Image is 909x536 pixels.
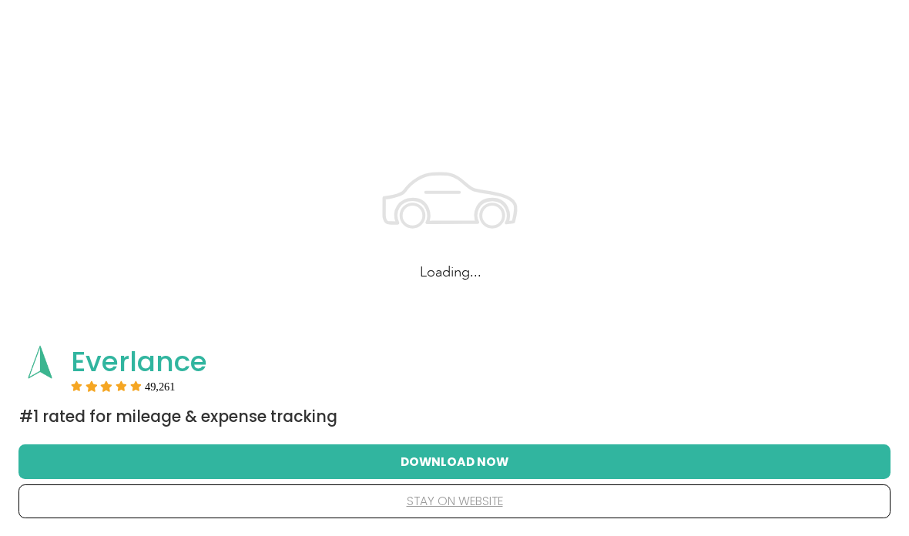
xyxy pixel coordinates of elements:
[19,406,337,427] span: #1 Rated for Mileage & Expense Tracking
[43,445,866,477] button: Download Now
[71,342,207,381] span: Everlance
[19,341,61,383] img: App logo
[43,485,866,518] button: stay on website
[145,382,176,391] span: User reviews count
[71,380,176,391] div: Rating:5 stars
[335,262,566,283] h2: Loading...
